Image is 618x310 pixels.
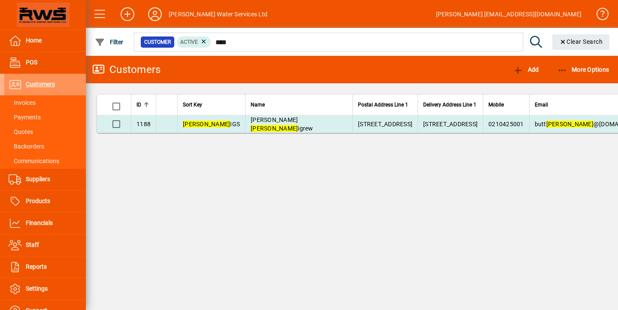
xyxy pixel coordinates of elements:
[136,100,141,109] span: ID
[9,99,36,106] span: Invoices
[4,139,86,154] a: Backorders
[26,81,55,88] span: Customers
[26,198,50,204] span: Products
[488,100,524,109] div: Mobile
[169,7,268,21] div: [PERSON_NAME] Water Services Ltd
[358,121,412,128] span: [STREET_ADDRESS]
[511,62,541,77] button: Add
[26,219,53,226] span: Financials
[9,158,59,164] span: Communications
[4,154,86,168] a: Communications
[4,278,86,300] a: Settings
[251,100,347,109] div: Name
[92,63,161,76] div: Customers
[26,59,37,66] span: POS
[251,125,298,132] em: [PERSON_NAME]
[4,110,86,125] a: Payments
[590,2,607,30] a: Knowledge Base
[535,100,548,109] span: Email
[136,121,151,128] span: 1188
[4,169,86,190] a: Suppliers
[4,191,86,212] a: Products
[4,234,86,256] a: Staff
[177,36,211,48] mat-chip: Activation Status: Active
[141,6,169,22] button: Profile
[555,62,612,77] button: More Options
[114,6,141,22] button: Add
[4,52,86,73] a: POS
[559,38,603,45] span: Clear Search
[26,37,42,44] span: Home
[183,100,202,109] span: Sort Key
[136,100,151,109] div: ID
[546,121,594,128] em: [PERSON_NAME]
[358,100,408,109] span: Postal Address Line 1
[4,125,86,139] a: Quotes
[26,176,50,182] span: Suppliers
[423,100,476,109] span: Delivery Address Line 1
[26,263,47,270] span: Reports
[4,213,86,234] a: Financials
[4,256,86,278] a: Reports
[93,34,126,50] button: Filter
[95,39,124,46] span: Filter
[513,66,539,73] span: Add
[4,30,86,52] a: Home
[26,285,48,292] span: Settings
[251,116,313,132] span: [PERSON_NAME] igrew
[251,100,265,109] span: Name
[9,128,33,135] span: Quotes
[552,34,610,50] button: Clear
[183,121,230,128] em: [PERSON_NAME]
[488,121,524,128] span: 0210425001
[180,39,198,45] span: Active
[9,114,41,121] span: Payments
[144,38,171,46] span: Customer
[26,241,39,248] span: Staff
[423,121,478,128] span: [STREET_ADDRESS]
[557,66,609,73] span: More Options
[183,121,240,128] span: IGS
[9,143,44,150] span: Backorders
[4,95,86,110] a: Invoices
[436,7,582,21] div: [PERSON_NAME] [EMAIL_ADDRESS][DOMAIN_NAME]
[488,100,504,109] span: Mobile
